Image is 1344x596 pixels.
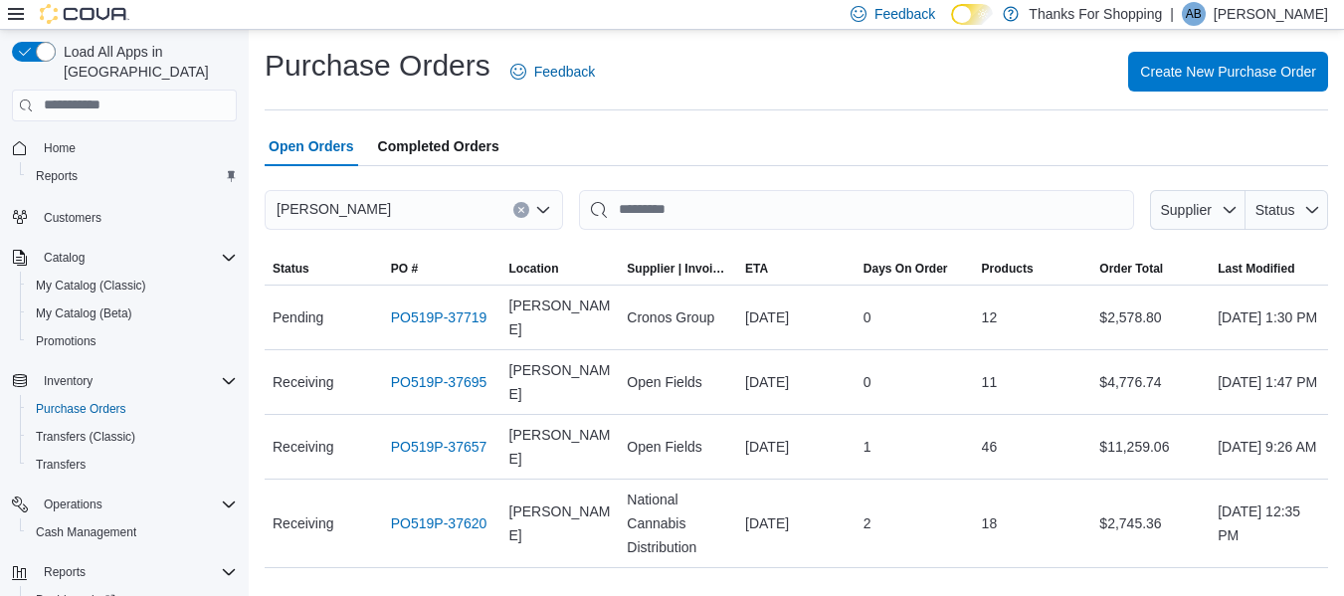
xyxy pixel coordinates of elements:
button: Status [265,253,383,285]
span: 11 [982,370,998,394]
span: Promotions [36,333,96,349]
input: This is a search bar. After typing your query, hit enter to filter the results lower in the page. [579,190,1134,230]
button: Promotions [20,327,245,355]
a: Customers [36,206,109,230]
button: Catalog [4,244,245,272]
span: Last Modified [1218,261,1294,277]
p: Thanks For Shopping [1029,2,1162,26]
span: Open Orders [269,126,354,166]
span: Dark Mode [951,25,952,26]
div: [DATE] [737,427,856,467]
span: Home [44,140,76,156]
span: My Catalog (Beta) [36,305,132,321]
div: Ace Braaten [1182,2,1206,26]
span: [PERSON_NAME] [277,197,391,221]
span: Reports [44,564,86,580]
span: Home [36,135,237,160]
span: Completed Orders [378,126,499,166]
span: 12 [982,305,998,329]
button: Days On Order [856,253,974,285]
button: Transfers [20,451,245,479]
span: Transfers [28,453,237,477]
button: ETA [737,253,856,285]
button: My Catalog (Classic) [20,272,245,299]
span: My Catalog (Classic) [36,278,146,294]
span: Feedback [534,62,595,82]
div: $11,259.06 [1091,427,1210,467]
span: Products [982,261,1034,277]
a: Transfers (Classic) [28,425,143,449]
span: Catalog [36,246,237,270]
span: Operations [36,493,237,516]
button: Supplier [1150,190,1246,230]
span: Transfers (Classic) [28,425,237,449]
span: Reports [28,164,237,188]
span: ETA [745,261,768,277]
h1: Purchase Orders [265,46,490,86]
a: Reports [28,164,86,188]
button: Home [4,133,245,162]
span: Feedback [874,4,935,24]
div: [DATE] 9:26 AM [1210,427,1328,467]
p: | [1170,2,1174,26]
button: Reports [4,558,245,586]
a: Purchase Orders [28,397,134,421]
span: Supplier [1161,202,1212,218]
span: 0 [864,370,871,394]
span: Reports [36,168,78,184]
button: Order Total [1091,253,1210,285]
button: Inventory [4,367,245,395]
a: Cash Management [28,520,144,544]
a: Promotions [28,329,104,353]
a: PO519P-37620 [391,511,487,535]
span: Days On Order [864,261,948,277]
span: Receiving [273,435,333,459]
div: Cronos Group [619,298,737,337]
button: Operations [4,491,245,518]
button: PO # [383,253,501,285]
span: AB [1186,2,1202,26]
button: Inventory [36,369,100,393]
div: National Cannabis Distribution [619,480,737,567]
span: Catalog [44,250,85,266]
button: Location [501,253,620,285]
span: My Catalog (Beta) [28,301,237,325]
span: Status [273,261,309,277]
span: Receiving [273,370,333,394]
div: [DATE] [737,362,856,402]
div: [DATE] 12:35 PM [1210,492,1328,555]
a: Feedback [502,52,603,92]
span: Location [509,261,559,277]
img: Cova [40,4,129,24]
button: Reports [20,162,245,190]
a: PO519P-37695 [391,370,487,394]
button: Clear input [513,202,529,218]
a: PO519P-37657 [391,435,487,459]
span: [PERSON_NAME] [509,423,612,471]
span: 0 [864,305,871,329]
button: Purchase Orders [20,395,245,423]
div: [DATE] [737,503,856,543]
button: Open list of options [535,202,551,218]
button: Transfers (Classic) [20,423,245,451]
div: Open Fields [619,427,737,467]
span: My Catalog (Classic) [28,274,237,298]
p: [PERSON_NAME] [1214,2,1328,26]
span: Create New Purchase Order [1140,62,1316,82]
a: My Catalog (Beta) [28,301,140,325]
input: Dark Mode [951,4,993,25]
span: Customers [44,210,101,226]
span: PO # [391,261,418,277]
span: Operations [44,497,102,512]
button: Catalog [36,246,93,270]
a: My Catalog (Classic) [28,274,154,298]
span: Load All Apps in [GEOGRAPHIC_DATA] [56,42,237,82]
span: Transfers (Classic) [36,429,135,445]
div: Open Fields [619,362,737,402]
span: 2 [864,511,871,535]
span: [PERSON_NAME] [509,358,612,406]
span: Purchase Orders [36,401,126,417]
span: Reports [36,560,237,584]
button: Last Modified [1210,253,1328,285]
button: Status [1246,190,1328,230]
